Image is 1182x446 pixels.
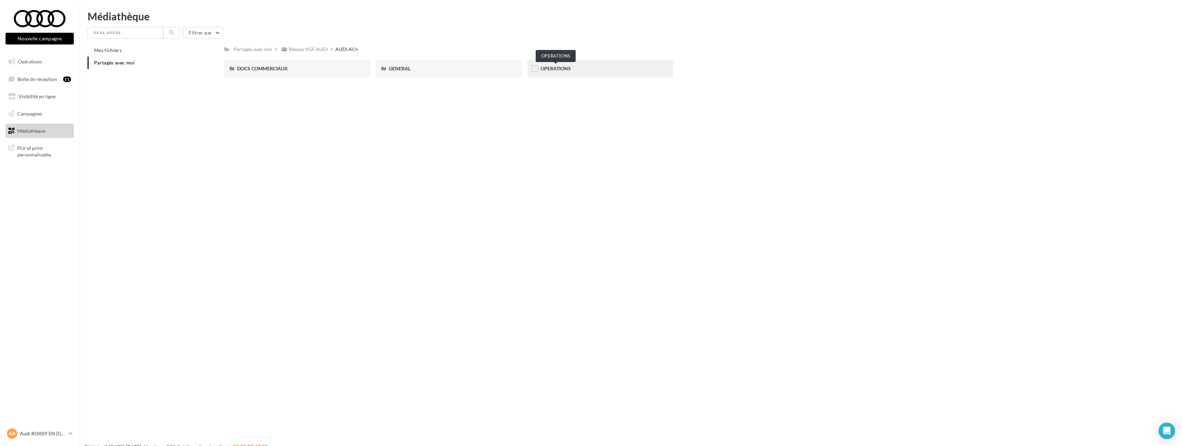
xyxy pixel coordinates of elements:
span: Boîte de réception [18,76,57,82]
span: Campagnes [17,111,42,116]
a: PLV et print personnalisable [4,141,75,161]
div: OPERATIONS [536,50,576,62]
span: Mes fichiers [94,47,122,53]
span: GENERAL [389,65,411,71]
span: Visibilité en ligne [19,93,55,99]
div: 11 [63,77,71,82]
button: Nouvelle campagne [6,33,74,44]
a: Médiathèque [4,124,75,138]
span: DOCS COMMERCIAUX [237,65,288,71]
a: AR Audi ROISSY EN [GEOGRAPHIC_DATA] [6,427,74,440]
a: Boîte de réception11 [4,72,75,87]
span: OPERATIONS [541,65,571,71]
p: Audi ROISSY EN [GEOGRAPHIC_DATA] [20,430,66,437]
span: PLV et print personnalisable [17,143,71,158]
div: Open Intercom Messenger [1159,423,1175,439]
div: Médiathèque [88,11,1174,21]
div: Partagés avec moi [234,46,272,53]
span: AR [9,430,16,437]
button: Filtrer par [183,27,223,39]
div: AUDI AO+ [335,46,358,53]
a: Visibilité en ligne [4,89,75,104]
span: Médiathèque [17,128,46,133]
div: Réseau VGF AUDI [289,46,328,53]
a: Opérations [4,54,75,69]
span: Partagés avec moi [94,60,135,65]
a: Campagnes [4,107,75,121]
span: Opérations [18,59,42,64]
